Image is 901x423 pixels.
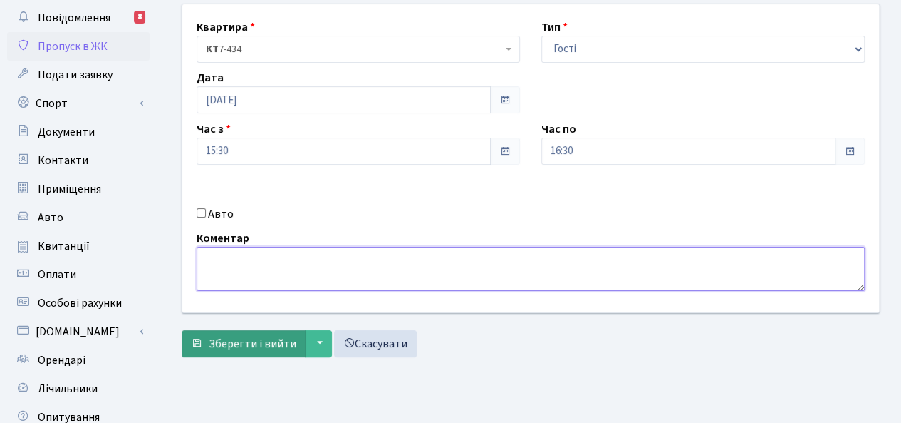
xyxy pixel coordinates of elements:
[7,232,150,260] a: Квитанції
[7,4,150,32] a: Повідомлення8
[38,181,101,197] span: Приміщення
[197,36,520,63] span: <b>КТ</b>&nbsp;&nbsp;&nbsp;&nbsp;7-434
[7,61,150,89] a: Подати заявку
[38,67,113,83] span: Подати заявку
[7,89,150,118] a: Спорт
[197,19,255,36] label: Квартира
[541,121,576,138] label: Час по
[197,230,249,247] label: Коментар
[7,260,150,289] a: Оплати
[541,19,568,36] label: Тип
[38,10,110,26] span: Повідомлення
[38,352,85,368] span: Орендарі
[7,118,150,146] a: Документи
[208,205,234,223] label: Авто
[38,153,88,168] span: Контакти
[209,336,296,352] span: Зберегти і вийти
[7,317,150,346] a: [DOMAIN_NAME]
[206,42,502,56] span: <b>КТ</b>&nbsp;&nbsp;&nbsp;&nbsp;7-434
[7,374,150,403] a: Лічильники
[197,69,224,86] label: Дата
[197,121,231,138] label: Час з
[7,346,150,374] a: Орендарі
[38,39,108,54] span: Пропуск в ЖК
[38,210,63,225] span: Авто
[7,203,150,232] a: Авто
[38,238,90,254] span: Квитанції
[206,42,219,56] b: КТ
[134,11,145,24] div: 8
[38,124,95,140] span: Документи
[7,175,150,203] a: Приміщення
[334,330,417,357] a: Скасувати
[7,146,150,175] a: Контакти
[38,381,98,397] span: Лічильники
[7,32,150,61] a: Пропуск в ЖК
[7,289,150,317] a: Особові рахунки
[38,267,76,282] span: Оплати
[182,330,306,357] button: Зберегти і вийти
[38,295,122,311] span: Особові рахунки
